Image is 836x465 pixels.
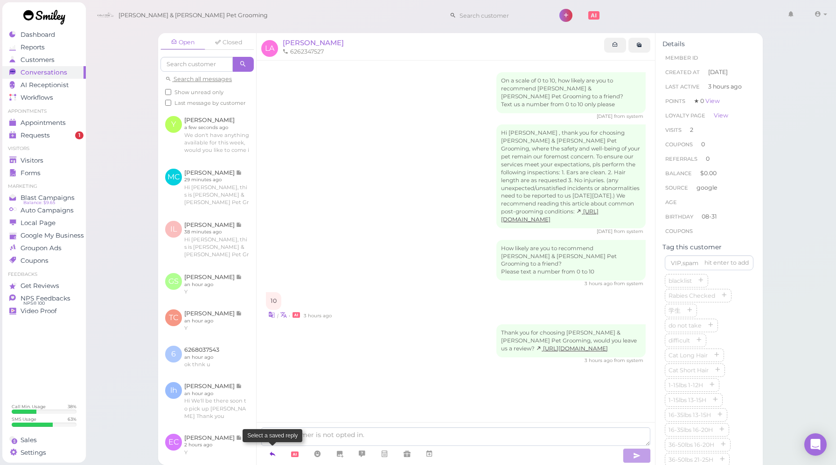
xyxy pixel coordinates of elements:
div: 38 % [68,403,77,410]
span: Show unread only [174,89,223,96]
a: Closed [206,35,251,49]
a: Open [160,35,205,50]
li: 0 [662,137,756,152]
li: 2 [662,123,756,137]
li: Visitors [2,145,86,152]
span: Coupons [665,228,693,234]
span: Google My Business [21,232,84,239]
input: Last message by customer [165,100,171,106]
input: Search customer [160,57,233,72]
li: Appointments [2,108,86,115]
span: 1-15lbs 13-15H [667,397,708,403]
a: Local Page [2,217,86,229]
a: Video Proof [2,305,86,317]
a: Customers [2,54,86,66]
a: Google My Business [2,229,86,242]
li: Feedbacks [2,271,86,278]
a: NPS Feedbacks NPS® 100 [2,292,86,305]
span: 08/19/2025 02:09pm [585,280,614,287]
span: age [665,199,677,205]
a: Auto Campaigns [2,204,86,217]
span: NPS Feedbacks [21,294,70,302]
span: Cat Long Hair [667,352,710,359]
span: Reports [21,43,45,51]
div: Call Min. Usage [12,403,46,410]
a: Settings [2,446,86,459]
div: hit enter to add [704,259,749,267]
a: Dashboard [2,28,86,41]
span: Loyalty page [665,112,705,119]
span: Balance [665,170,693,177]
li: 0 [662,151,756,166]
a: [URL][DOMAIN_NAME] [536,345,608,352]
span: Visitors [21,157,43,164]
span: Appointments [21,119,66,127]
input: Show unread only [165,89,171,95]
span: Workflows [21,94,53,102]
span: LA [261,40,278,57]
span: NPS® 100 [23,300,45,307]
div: SMS Usage [12,416,36,422]
a: Coupons [2,254,86,267]
span: Last Active [665,83,700,90]
span: from system [614,228,643,234]
a: Forms [2,167,86,179]
li: 08-31 [662,209,756,224]
span: from system [614,280,643,287]
a: Get Reviews [2,280,86,292]
span: 36-50lbs 21-25H [667,456,715,463]
span: Source [665,185,688,191]
span: [PERSON_NAME] [283,38,344,47]
span: Referrals [665,156,697,162]
span: Coupons [665,141,693,148]
a: Conversations [2,66,86,79]
span: Conversations [21,68,67,76]
a: Requests 1 [2,129,86,142]
span: $0.00 [700,170,717,177]
span: Birthday [665,213,693,220]
div: Tag this customer [662,243,756,251]
span: ★ 0 [694,97,720,104]
span: Blast Campaigns [21,194,75,202]
span: from system [614,357,643,363]
div: On a scale of 0 to 10, how likely are you to recommend [PERSON_NAME] & [PERSON_NAME] Pet Grooming... [496,72,646,113]
span: Groupon Ads [21,244,62,252]
a: Groupon Ads [2,242,86,254]
span: Sales [21,436,37,444]
li: 6262347527 [280,48,326,56]
i: | [277,313,279,319]
span: Cat Short Hair [667,367,711,374]
span: Video Proof [21,307,57,315]
span: Rabies Checked [667,292,717,299]
span: Auto Campaigns [21,206,74,214]
span: [DATE] [708,68,728,76]
span: 1 [75,131,84,140]
span: 08/19/2025 02:13pm [585,357,614,363]
span: Coupons [21,257,49,265]
a: Search all messages [165,75,232,82]
a: AI Receptionist [2,79,86,91]
span: [PERSON_NAME] & [PERSON_NAME] Pet Grooming [118,2,268,28]
span: 36-50lbs 16-20H [667,441,716,448]
span: Points [665,98,685,104]
a: Reports [2,41,86,54]
span: AI Receptionist [21,81,69,89]
span: 16-35lbs 13-15H [667,411,713,418]
a: View [705,97,720,104]
div: Hi [PERSON_NAME] , thank you for choosing [PERSON_NAME] & [PERSON_NAME] Pet Grooming, where the s... [496,124,646,228]
a: Sales [2,434,86,446]
a: View [714,112,728,119]
span: 10/31/2024 12:40pm [597,113,614,119]
span: Last message by customer [174,100,246,106]
span: blacklist [667,277,694,284]
span: Settings [21,449,46,457]
span: 学生 [667,307,683,314]
li: google [662,180,756,195]
span: Dashboard [21,31,55,39]
div: Details [662,40,756,48]
span: Customers [21,56,55,64]
div: 10 [266,292,281,310]
div: 63 % [68,416,77,422]
span: 08/19/2025 02:13pm [304,313,332,319]
span: do not take [667,322,704,329]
